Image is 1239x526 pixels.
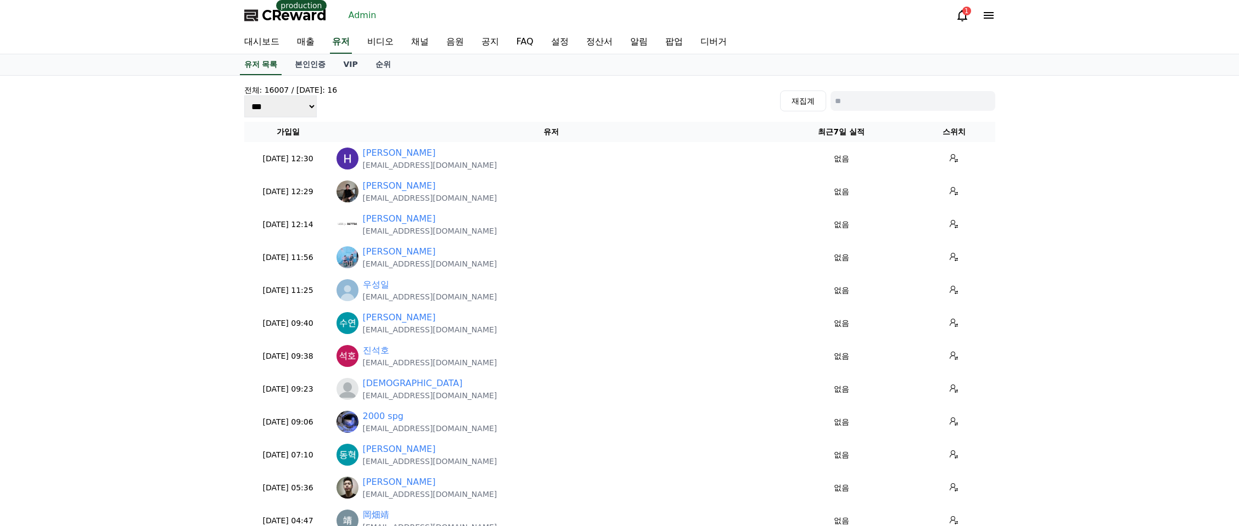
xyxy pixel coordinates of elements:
[244,7,327,24] a: CReward
[363,423,497,434] p: [EMAIL_ADDRESS][DOMAIN_NAME]
[508,31,542,54] a: FAQ
[244,84,338,95] h4: 전체: 16007 / [DATE]: 16
[249,285,328,296] p: [DATE] 11:25
[358,31,402,54] a: 비디오
[775,219,909,230] p: 없음
[249,186,328,197] p: [DATE] 12:29
[72,348,142,375] a: Messages
[363,489,497,500] p: [EMAIL_ADDRESS][DOMAIN_NAME]
[363,324,497,335] p: [EMAIL_ADDRESS][DOMAIN_NAME]
[363,278,389,291] a: 우성일
[337,213,358,235] img: https://lh3.googleusercontent.com/a/ACg8ocL15_szdmsskZjIiyHTGG5cNKGaxs37SyW615QXgDsUK3h0pqFX=s96-c
[775,383,909,395] p: 없음
[363,193,497,203] p: [EMAIL_ADDRESS][DOMAIN_NAME]
[473,31,508,54] a: 공지
[142,348,211,375] a: Settings
[363,344,389,357] a: 진석호
[337,378,358,400] img: profile_blank.webp
[363,311,436,324] a: [PERSON_NAME]
[956,9,969,22] a: 1
[249,350,328,362] p: [DATE] 09:38
[775,186,909,197] p: 없음
[337,312,358,334] img: https://lh3.googleusercontent.com/a/ACg8ocJ0j74KILGaslQdfXu5tbeDqtwiJHNyJpqZmPiUAjvGEh_H2Q=s96-c
[240,54,282,75] a: 유저 목록
[775,252,909,263] p: 없음
[692,31,736,54] a: 디버거
[775,350,909,362] p: 없음
[367,54,400,75] a: 순위
[578,31,621,54] a: 정산서
[363,390,497,401] p: [EMAIL_ADDRESS][DOMAIN_NAME]
[249,416,328,428] p: [DATE] 09:06
[249,449,328,461] p: [DATE] 07:10
[288,31,323,54] a: 매출
[363,508,389,522] a: 岡畑靖
[28,364,47,373] span: Home
[775,449,909,461] p: 없음
[770,122,913,142] th: 최근7일 실적
[249,383,328,395] p: [DATE] 09:23
[330,31,352,54] a: 유저
[337,477,358,499] img: https://lh3.googleusercontent.com/a/ACg8ocKEAY-61QLINKeJ8Yl428aOkom-E3BOqzuzr7LPZE1z7DifpY3Q=s96-c
[3,348,72,375] a: Home
[244,122,332,142] th: 가입일
[775,153,909,165] p: 없음
[775,416,909,428] p: 없음
[363,291,497,302] p: [EMAIL_ADDRESS][DOMAIN_NAME]
[286,54,334,75] a: 본인인증
[363,357,497,368] p: [EMAIL_ADDRESS][DOMAIN_NAME]
[363,225,497,236] p: [EMAIL_ADDRESS][DOMAIN_NAME]
[337,444,358,466] img: https://lh3.googleusercontent.com/a/ACg8ocKTHXWQkjl7UPvuy4--_MpNiVg-uMGO2NNjD7utR1FaFbY4Bw=s96-c
[657,31,692,54] a: 팝업
[91,365,124,374] span: Messages
[913,122,995,142] th: 스위치
[249,252,328,263] p: [DATE] 11:56
[775,318,909,329] p: 없음
[236,31,288,54] a: 대시보드
[363,146,436,160] a: [PERSON_NAME]
[363,443,436,456] a: [PERSON_NAME]
[962,7,971,15] div: 1
[402,31,438,54] a: 채널
[363,258,497,269] p: [EMAIL_ADDRESS][DOMAIN_NAME]
[775,285,909,296] p: 없음
[363,476,436,489] a: [PERSON_NAME]
[363,212,436,225] a: [PERSON_NAME]
[363,410,403,423] a: 2000 spg
[363,179,436,193] a: [PERSON_NAME]
[162,364,189,373] span: Settings
[344,7,381,24] a: Admin
[337,279,358,301] img: http://img1.kakaocdn.net/thumb/R640x640.q70/?fname=http://t1.kakaocdn.net/account_images/default_...
[542,31,578,54] a: 설정
[337,148,358,169] img: https://lh3.googleusercontent.com/a/ACg8ocLI-oiunwi3RDrxrno6RKQPj3pSRYByebO6z8JOlr97uP3s3Q=s96-c
[363,245,436,258] a: [PERSON_NAME]
[621,31,657,54] a: 알림
[262,7,327,24] span: CReward
[337,180,358,202] img: https://lh3.googleusercontent.com/a/ACg8ocLxvE0qkujh8jHAoMsaUWN1mSKkHaxRoG3q3ZWZsVfaZ_IDGPY=s96-c
[438,31,473,54] a: 음원
[332,122,770,142] th: 유저
[337,411,358,433] img: https://lh3.googleusercontent.com/a/ACg8ocJoKjEYncdC9jiHyMYuc3eD3ru_or4iZlzusfyrECq9BpGsUxgj9w=s96-c
[249,153,328,165] p: [DATE] 12:30
[780,91,826,111] button: 재집계
[363,377,463,390] a: [DEMOGRAPHIC_DATA]
[249,318,328,329] p: [DATE] 09:40
[775,482,909,494] p: 없음
[337,345,358,367] img: https://lh3.googleusercontent.com/a/ACg8ocKrSztb8EA6soc2HKzv3X6B-iS_cAt5lXlWcOmWPv_33Ic5oQ=s96-c
[249,482,328,494] p: [DATE] 05:36
[249,219,328,230] p: [DATE] 12:14
[337,246,358,268] img: http://k.kakaocdn.net/dn/i44OS/btsPGGj0tSW/s2NNEEIA8kkLffQGKGpfxK/img_640x640.jpg
[363,456,497,467] p: [EMAIL_ADDRESS][DOMAIN_NAME]
[334,54,366,75] a: VIP
[363,160,497,171] p: [EMAIL_ADDRESS][DOMAIN_NAME]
